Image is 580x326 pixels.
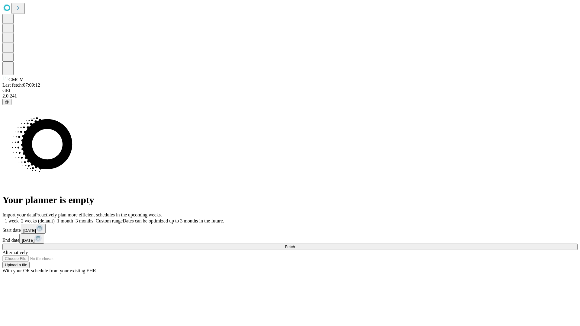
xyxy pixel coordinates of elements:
[5,100,9,104] span: @
[2,93,578,99] div: 2.0.241
[21,224,46,234] button: [DATE]
[2,212,35,217] span: Import your data
[2,268,96,273] span: With your OR schedule from your existing EHR
[23,228,36,233] span: [DATE]
[96,218,123,223] span: Custom range
[21,218,55,223] span: 2 weeks (default)
[22,238,34,243] span: [DATE]
[2,262,30,268] button: Upload a file
[2,250,28,255] span: Alternatively
[2,88,578,93] div: GEI
[2,244,578,250] button: Fetch
[5,218,19,223] span: 1 week
[57,218,73,223] span: 1 month
[2,194,578,206] h1: Your planner is empty
[2,224,578,234] div: Start date
[2,99,11,105] button: @
[8,77,24,82] span: GMCM
[2,234,578,244] div: End date
[285,245,295,249] span: Fetch
[2,82,40,88] span: Last fetch: 07:09:12
[35,212,162,217] span: Proactively plan more efficient schedules in the upcoming weeks.
[19,234,44,244] button: [DATE]
[123,218,224,223] span: Dates can be optimized up to 3 months in the future.
[76,218,93,223] span: 3 months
